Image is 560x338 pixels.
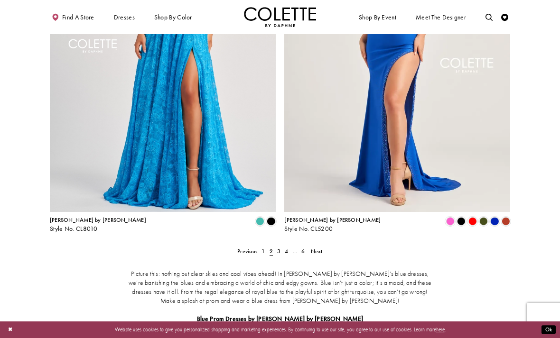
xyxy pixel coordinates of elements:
[416,14,466,21] span: Meet the designer
[52,325,508,334] p: Website uses cookies to give you personalized shopping and marketing experiences. By continuing t...
[414,7,468,27] a: Meet the designer
[256,217,264,226] i: Turquoise
[4,323,16,336] button: Close Dialog
[50,217,146,232] div: Colette by Daphne Style No. CL8010
[62,14,94,21] span: Find a store
[197,315,364,323] strong: Blue Prom Dresses by [PERSON_NAME] by [PERSON_NAME]
[261,247,265,255] span: 1
[311,247,323,255] span: Next
[112,7,137,27] span: Dresses
[502,217,510,226] i: Sienna
[235,246,260,256] a: Prev Page
[541,325,556,334] button: Submit Dialog
[277,247,280,255] span: 3
[446,217,454,226] i: Neon Pink
[50,7,96,27] a: Find a store
[275,246,282,256] a: 3
[436,326,445,333] a: here
[499,7,510,27] a: Check Wishlist
[490,217,499,226] i: Royal Blue
[283,246,290,256] a: 4
[260,246,267,256] a: 1
[285,247,288,255] span: 4
[484,7,495,27] a: Toggle search
[50,216,146,224] span: [PERSON_NAME] by [PERSON_NAME]
[299,246,307,256] a: 6
[267,217,275,226] i: Black
[308,246,325,256] a: Next Page
[301,247,305,255] span: 6
[457,217,466,226] i: Black
[357,7,398,27] span: Shop By Event
[267,246,275,256] span: Current page
[114,14,135,21] span: Dresses
[290,246,299,256] a: ...
[127,270,433,306] p: Picture this: nothing but clear skies and cool vibes ahead! In [PERSON_NAME] by [PERSON_NAME]’s b...
[154,14,192,21] span: Shop by color
[50,225,98,233] span: Style No. CL8010
[284,225,333,233] span: Style No. CL5200
[284,217,381,232] div: Colette by Daphne Style No. CL5200
[244,7,316,27] img: Colette by Daphne
[479,217,488,226] i: Olive
[244,7,316,27] a: Visit Home Page
[468,217,476,226] i: Red
[359,14,396,21] span: Shop By Event
[293,247,298,255] span: ...
[237,247,257,255] span: Previous
[284,216,381,224] span: [PERSON_NAME] by [PERSON_NAME]
[270,247,273,255] span: 2
[152,7,194,27] span: Shop by color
